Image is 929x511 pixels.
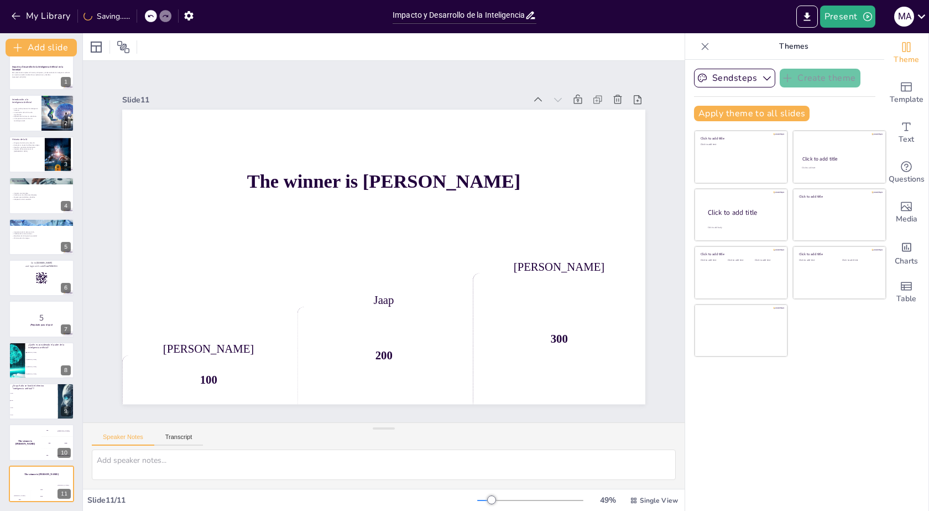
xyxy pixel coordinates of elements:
p: Aplicaciones de IA en la vida diaria. [12,115,38,117]
div: Saving...... [83,11,130,22]
p: Nuevas oportunidades y desafíos. [12,197,71,199]
span: [PERSON_NAME] [27,359,74,360]
div: 2 [9,95,74,131]
div: Layout [87,38,105,56]
p: La evolución de la IA ha sido significativa. [12,111,38,115]
p: Esta presentación explora la historia, el impacto y el desarrollo de la inteligencia artificial e... [12,72,71,76]
span: 1956 [11,400,57,401]
div: 2 [61,118,71,128]
p: IA y Sociedad [12,179,71,183]
div: 4 [9,177,74,214]
p: Impacto en el empleo. [12,192,71,194]
p: Evolución a través de diferentes etapas. [12,144,41,146]
div: Click to add text [802,167,875,169]
p: Desafíos y períodos de desilusión. [12,146,41,148]
div: 9 [61,406,71,416]
div: Add images, graphics, shapes or video [884,193,928,233]
div: 300 [473,273,645,404]
div: Jaap [31,488,53,490]
div: Click to add title [701,136,780,141]
span: Charts [895,255,918,267]
p: Historia de la IA [12,138,41,141]
p: and login with code [12,265,71,268]
div: 9 [9,383,74,420]
div: 10 [58,448,71,458]
span: Media [896,213,917,225]
div: Jaap [64,442,67,443]
div: [PERSON_NAME] [9,494,30,496]
button: Sendsteps [694,69,775,87]
span: 1972 [11,414,57,415]
span: Position [117,40,130,54]
h4: The winner is [PERSON_NAME] [9,440,41,445]
div: Slide 11 / 11 [87,495,477,505]
div: [PERSON_NAME] [122,343,295,356]
p: Generated with [URL] [12,76,71,78]
div: Add ready made slides [884,73,928,113]
div: Click to add title [802,156,876,162]
div: 3 [9,136,74,173]
div: Click to add title [701,252,780,256]
div: Add a table [884,272,928,312]
h4: The winner is [PERSON_NAME] [9,473,74,476]
div: 100 [41,424,74,436]
span: Text [899,133,914,146]
p: ¿Quién es considerado el padre de la inteligencia artificial? [28,343,71,349]
div: 200 [41,437,74,449]
button: Apply theme to all slides [694,106,810,121]
div: Click to add title [708,208,779,218]
div: Jaap [298,294,470,307]
p: Introducción a la Inteligencia Artificial [12,97,38,104]
p: Cambios en las dinámicas laborales. [12,194,71,197]
div: 5 [61,242,71,252]
span: Theme [894,54,919,66]
p: ¿En qué año se fundó el término "inteligencia artificial"? [12,384,55,390]
div: 7 [61,324,71,334]
button: Export to PowerPoint [796,6,818,28]
div: 1 [61,77,71,87]
span: 1950 [11,393,57,394]
p: 5 [12,312,71,324]
div: 6 [61,283,71,293]
div: Click to add text [799,259,834,262]
div: Add text boxes [884,113,928,153]
span: Template [890,94,923,106]
div: 11 [58,489,71,499]
div: Click to add title [799,252,878,256]
div: Get real-time input from your audience [884,153,928,193]
div: 8 [9,342,74,379]
span: Table [896,293,916,305]
div: 6 [9,260,74,296]
span: Single View [640,496,678,505]
p: Beneficios de la IA para la sociedad. [12,235,71,237]
input: Insert title [393,7,525,23]
div: Click to add text [701,143,780,146]
div: 300 [53,486,74,502]
div: Click to add text [701,259,726,262]
div: 3 [61,159,71,169]
strong: [DOMAIN_NAME] [36,261,53,264]
div: Click to add text [728,259,753,262]
p: Colaboración entre sectores. [12,233,71,235]
button: Add slide [6,39,77,56]
button: Transcript [154,433,203,446]
button: Present [820,6,875,28]
button: Speaker Notes [92,433,154,446]
div: Slide 11 [122,95,526,105]
button: My Library [8,7,75,25]
div: 10 [9,424,74,461]
div: Click to add title [799,194,878,198]
p: Minimización de riesgos. [12,237,71,239]
p: Themes [714,33,873,60]
div: Click to add text [842,259,877,262]
button: M A [894,6,914,28]
p: Orígenes de la IA en los años 50. [12,142,41,144]
div: 8 [61,365,71,375]
h4: The winner is [PERSON_NAME] [122,171,645,193]
div: [PERSON_NAME] [473,260,645,273]
strong: ¡Prepárate para el quiz! [30,324,53,327]
p: Adaptación de la sociedad. [12,198,71,200]
p: Conclusiones [12,220,71,223]
div: 200 [298,307,470,405]
button: Create theme [780,69,860,87]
